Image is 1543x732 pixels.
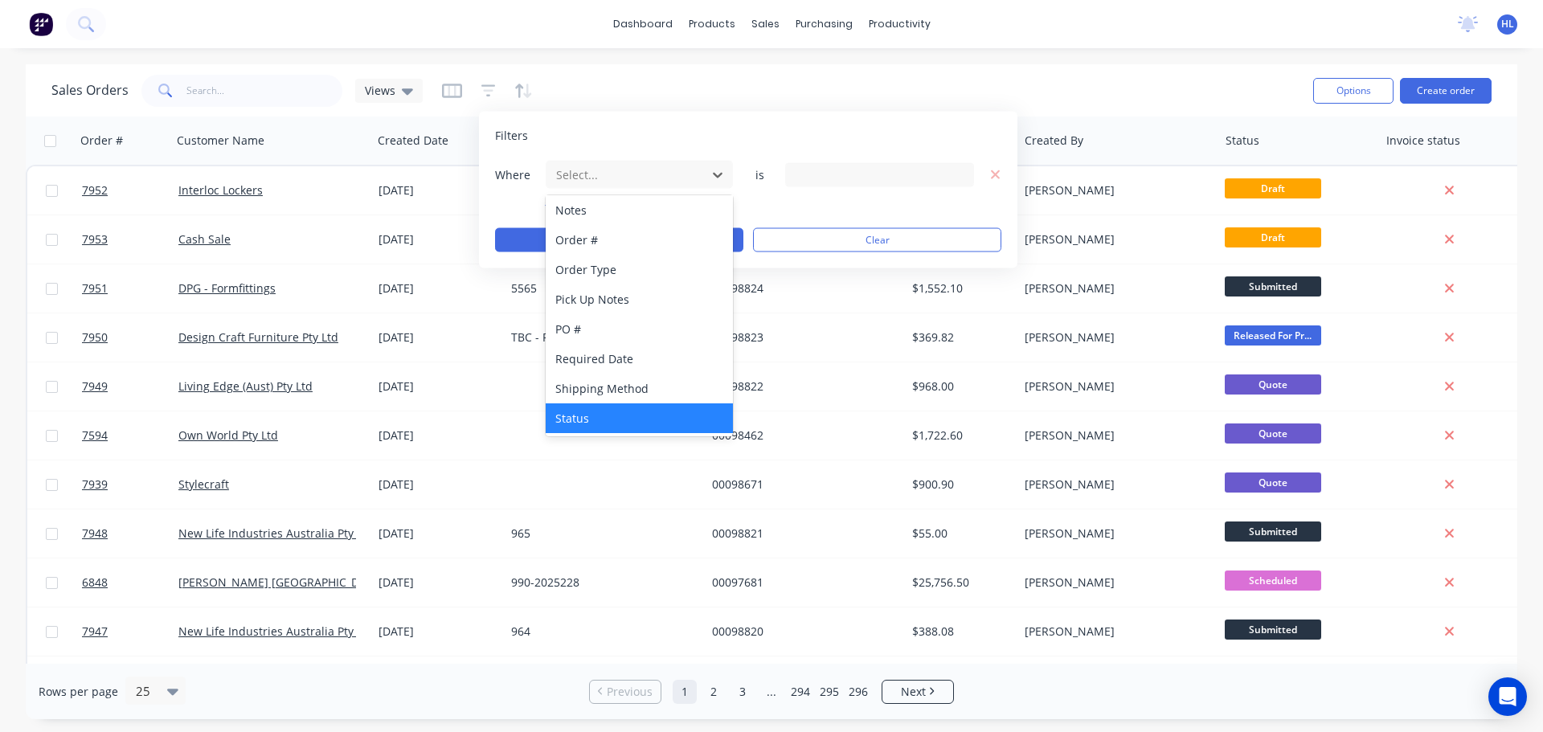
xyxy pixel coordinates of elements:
div: [DATE] [379,575,498,591]
a: 7594 [82,411,178,460]
span: Submitted [1225,521,1321,542]
div: [DATE] [379,525,498,542]
span: Where [495,166,543,182]
span: 7953 [82,231,108,247]
a: DPG - Formfittings [178,280,276,296]
div: [PERSON_NAME] [1025,624,1203,640]
div: 00098824 [712,280,890,296]
span: 7952 [82,182,108,198]
span: Previous [607,684,653,700]
span: 7948 [82,525,108,542]
div: purchasing [788,12,861,36]
a: Page 294 [788,680,812,704]
button: Clear [753,228,1001,252]
a: Page 2 [702,680,726,704]
div: 965 [511,525,690,542]
ul: Pagination [583,680,960,704]
div: [PERSON_NAME] [1025,525,1203,542]
button: add [545,199,734,212]
a: New Life Industries Australia Pty Ltd [178,525,374,541]
div: 964 [511,624,690,640]
a: Living Edge (Aust) Pty Ltd [178,378,313,394]
a: Page 3 [731,680,755,704]
span: Quote [1225,472,1321,493]
div: Created By [1025,133,1083,149]
div: Pick Up Notes [546,284,733,314]
span: Submitted [1225,276,1321,296]
a: Next page [882,684,953,700]
div: Shipping Method [546,374,733,403]
span: 7951 [82,280,108,296]
div: 00098671 [712,476,890,493]
span: Submitted [1225,620,1321,640]
div: Order Type [546,255,733,284]
button: Options [1313,78,1394,104]
a: 7949 [82,362,178,411]
span: 7947 [82,624,108,640]
span: 7594 [82,427,108,444]
a: 7947 [82,607,178,656]
div: 5565 [511,280,690,296]
div: Status [1226,133,1259,149]
a: 7948 [82,509,178,558]
a: 7952 [82,166,178,215]
div: $1,552.10 [912,280,1006,296]
div: $968.00 [912,378,1006,395]
div: Customer Name [177,133,264,149]
button: Create order [1400,78,1492,104]
div: [PERSON_NAME] [1025,329,1203,346]
span: Draft [1225,227,1321,247]
span: Draft [1225,178,1321,198]
div: Order # [80,133,123,149]
a: Own World Pty Ltd [178,427,278,443]
a: Page 295 [817,680,841,704]
a: New Life Industries Australia Pty Ltd [178,624,374,639]
span: 7950 [82,329,108,346]
a: 7946 [82,656,178,705]
a: Cash Sale [178,231,231,247]
div: Invoice status [1386,133,1460,149]
div: TBC - Refer Email [511,329,690,346]
div: [DATE] [379,427,498,444]
span: Scheduled [1225,570,1321,591]
span: 7949 [82,378,108,395]
div: $900.90 [912,476,1006,493]
a: Previous page [590,684,661,700]
button: Apply [495,228,743,252]
div: Status [546,403,733,433]
div: 00097681 [712,575,890,591]
a: Page 296 [846,680,870,704]
a: [PERSON_NAME] [GEOGRAPHIC_DATA] [178,575,383,590]
span: is [743,166,776,182]
input: Search... [186,75,343,107]
a: dashboard [605,12,681,36]
div: 00098462 [712,427,890,444]
div: [DATE] [379,378,498,395]
span: Next [901,684,926,700]
div: [PERSON_NAME] [1025,231,1203,247]
div: Open Intercom Messenger [1488,677,1527,716]
div: [DATE] [379,329,498,346]
div: [DATE] [379,476,498,493]
div: Notes [546,195,733,225]
div: [PERSON_NAME] [1025,427,1203,444]
div: 990-2025228 [511,575,690,591]
span: Quote [1225,423,1321,444]
a: Design Craft Furniture Pty Ltd [178,329,338,345]
div: [PERSON_NAME] [1025,182,1203,198]
div: [PERSON_NAME] [1025,575,1203,591]
div: [DATE] [379,231,498,247]
a: 6848 [82,558,178,607]
div: sales [743,12,788,36]
span: Views [365,82,395,99]
div: 00098821 [712,525,890,542]
div: [PERSON_NAME] [1025,378,1203,395]
div: 00098822 [712,378,890,395]
div: Order # [546,225,733,255]
a: Stylecraft [178,476,229,492]
a: Interloc Lockers [178,182,263,198]
span: 6848 [82,575,108,591]
div: $1,722.60 [912,427,1006,444]
div: [PERSON_NAME] [1025,476,1203,493]
div: $388.08 [912,624,1006,640]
